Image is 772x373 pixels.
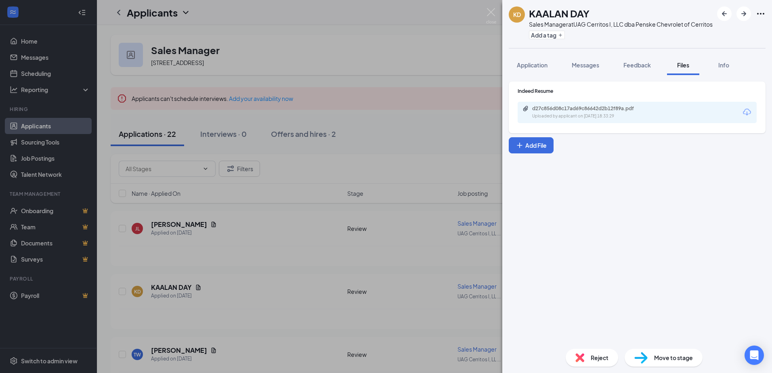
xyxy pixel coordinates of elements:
button: ArrowRight [736,6,751,21]
svg: ArrowRight [739,9,749,19]
div: Open Intercom Messenger [745,346,764,365]
svg: Ellipses [756,9,766,19]
span: Files [677,61,689,69]
h1: KAALAN DAY [529,6,589,20]
button: Add FilePlus [509,137,554,153]
a: Paperclipd27c856d08c17ad69c86642d2b12f89a.pdfUploaded by applicant on [DATE] 18:33:29 [522,105,653,119]
div: Sales Manager at UAG Cerritos I, LLC dba Penske Chevrolet of Cerritos [529,20,713,28]
div: Indeed Resume [518,88,757,94]
svg: ArrowLeftNew [720,9,729,19]
svg: Plus [558,33,563,38]
span: Move to stage [654,353,693,362]
button: ArrowLeftNew [717,6,732,21]
span: Feedback [623,61,651,69]
svg: Plus [516,141,524,149]
div: d27c856d08c17ad69c86642d2b12f89a.pdf [532,105,645,112]
svg: Download [742,107,752,117]
span: Messages [572,61,599,69]
span: Info [718,61,729,69]
span: Reject [591,353,608,362]
span: Application [517,61,548,69]
div: Uploaded by applicant on [DATE] 18:33:29 [532,113,653,119]
div: KD [513,10,521,19]
svg: Paperclip [522,105,529,112]
button: PlusAdd a tag [529,31,565,39]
